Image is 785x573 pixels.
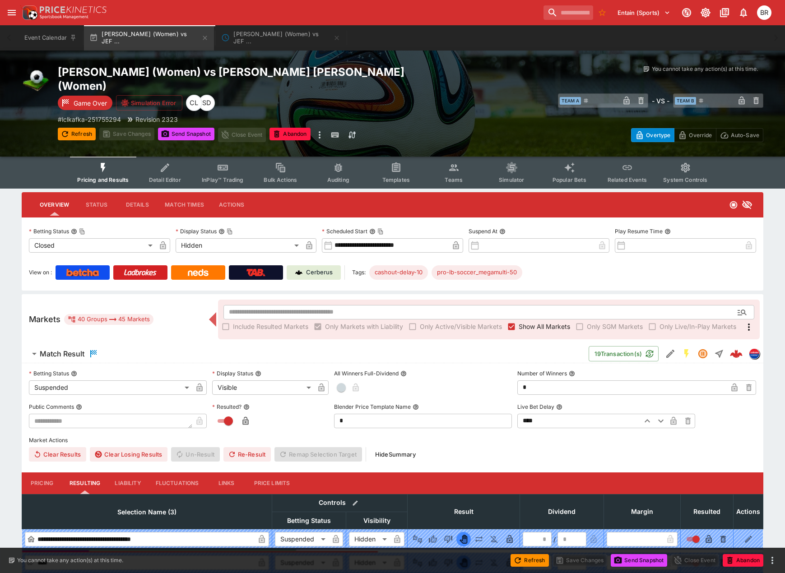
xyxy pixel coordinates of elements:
button: Send Snapshot [158,128,214,140]
div: Visible [212,380,314,395]
button: Nojima Stella Kanagawa Sagamihara (Women) vs JEF United Ichihara Chiba (Women) [216,25,346,51]
button: Copy To Clipboard [79,228,85,235]
button: All Winners Full-Dividend [400,370,407,377]
button: Open [734,304,750,320]
button: more [767,555,778,566]
p: Display Status [212,370,253,377]
button: Suspended [695,346,711,362]
button: Public Comments [76,404,82,410]
button: Refresh [511,554,548,567]
button: Push [472,532,486,546]
span: Bulk Actions [264,176,297,183]
button: more [314,128,325,142]
th: Controls [272,494,408,512]
button: Straight [711,346,727,362]
h6: - VS - [652,96,669,106]
button: Abandon [269,128,310,140]
button: Links [206,472,247,494]
p: Scheduled Start [322,227,367,235]
span: Auditing [327,176,349,183]
button: Not Set [410,532,425,546]
h2: Copy To Clipboard [58,65,411,93]
button: Ben Raymond [754,3,774,23]
button: Abandon [723,554,763,567]
img: logo-cerberus--red.svg [730,347,743,360]
p: You cannot take any action(s) at this time. [652,65,758,73]
p: Copy To Clipboard [58,115,121,124]
button: Copy To Clipboard [227,228,233,235]
button: Display Status [255,370,261,377]
span: pro-lb-soccer_megamulti-50 [432,268,522,277]
p: Resulted? [212,403,242,411]
button: Edit Detail [662,346,678,362]
th: Actions [734,494,763,529]
span: Team B [675,97,696,105]
img: Ladbrokes [124,269,157,276]
th: Result [408,494,520,529]
button: Match Times [158,194,211,216]
label: Tags: [352,265,366,280]
button: Resulted? [243,404,250,410]
button: Toggle light/dark mode [697,5,714,21]
div: Event type filters [70,157,715,189]
span: Mark an event as closed and abandoned. [723,555,763,564]
div: 790f61ed-01e8-4815-b06a-e1b978874ba3 [730,347,743,360]
button: Resulting [62,472,107,494]
img: Cerberus [295,269,302,276]
button: Eliminated In Play [487,532,502,546]
button: SGM Enabled [678,346,695,362]
button: Blender Price Template Name [413,404,419,410]
button: 19Transaction(s) [589,346,659,361]
img: TabNZ [246,269,265,276]
svg: Closed [729,200,738,209]
button: Auto-Save [716,128,763,142]
span: Templates [382,176,410,183]
button: Win [426,532,440,546]
button: Display StatusCopy To Clipboard [218,228,225,235]
span: Only Live/In-Play Markets [660,322,736,331]
th: Dividend [520,494,604,529]
span: Show All Markets [519,322,570,331]
p: Override [689,130,712,140]
button: Pricing [22,472,62,494]
img: PriceKinetics [40,6,107,13]
img: Neds [188,269,208,276]
img: soccer.png [22,65,51,94]
button: Suspend At [499,228,506,235]
button: [PERSON_NAME] (Women) vs JEF ... [84,25,214,51]
p: Game Over [74,98,107,108]
button: Overview [33,194,76,216]
button: Status [76,194,117,216]
div: Hidden [349,532,390,546]
p: Public Comments [29,403,74,411]
button: Betting Status [71,370,77,377]
input: search [543,5,593,20]
label: Market Actions [29,434,756,447]
span: Only Markets with Liability [325,322,403,331]
button: Re-Result [223,447,271,462]
div: Scott Dowdall [199,95,215,111]
span: Visibility [353,515,400,526]
div: Codie Little [186,95,202,111]
button: Bulk edit [349,497,361,509]
span: Only Active/Visible Markets [420,322,502,331]
p: Revision 2323 [135,115,178,124]
button: Notifications [735,5,752,21]
button: Live Bet Delay [556,404,562,410]
div: / [553,535,556,544]
button: Play Resume Time [664,228,671,235]
button: Lose [441,532,455,546]
div: 40 Groups 45 Markets [68,314,150,325]
span: Simulator [499,176,524,183]
p: Display Status [176,227,217,235]
span: Include Resulted Markets [233,322,308,331]
div: Betting Target: cerberus [432,265,522,280]
a: Cerberus [287,265,341,280]
button: Documentation [716,5,733,21]
button: Refresh [58,128,96,140]
img: Betcha [66,269,99,276]
span: System Controls [663,176,707,183]
button: Simulation Error [116,95,182,111]
p: All Winners Full-Dividend [334,370,399,377]
span: Team A [560,97,581,105]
